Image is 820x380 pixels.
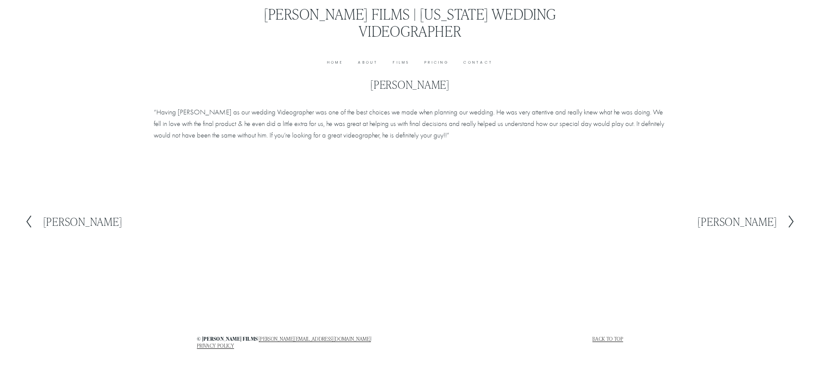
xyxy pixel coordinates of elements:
a: Back to top [592,336,623,342]
h2: [PERSON_NAME] [43,216,123,227]
a: [PERSON_NAME][EMAIL_ADDRESS][DOMAIN_NAME] [259,336,371,342]
a: [PERSON_NAME] [697,215,795,228]
a: [PERSON_NAME] [25,215,123,228]
p: “Having [PERSON_NAME] as our wedding Videographer was one of the best choices we made when planni... [154,106,666,141]
a: Films [393,60,410,66]
a: Home [327,60,343,66]
h4: | | [197,336,408,348]
a: Pricing [425,60,449,66]
a: About [358,60,378,66]
strong: © [PERSON_NAME] films [197,335,258,342]
a: [PERSON_NAME] Films | [US_STATE] Wedding Videographer [264,4,556,41]
a: Contact [463,60,493,66]
h1: [PERSON_NAME] [154,78,666,91]
h2: [PERSON_NAME] [697,216,777,227]
a: PRIVACY POLICY [197,342,234,348]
